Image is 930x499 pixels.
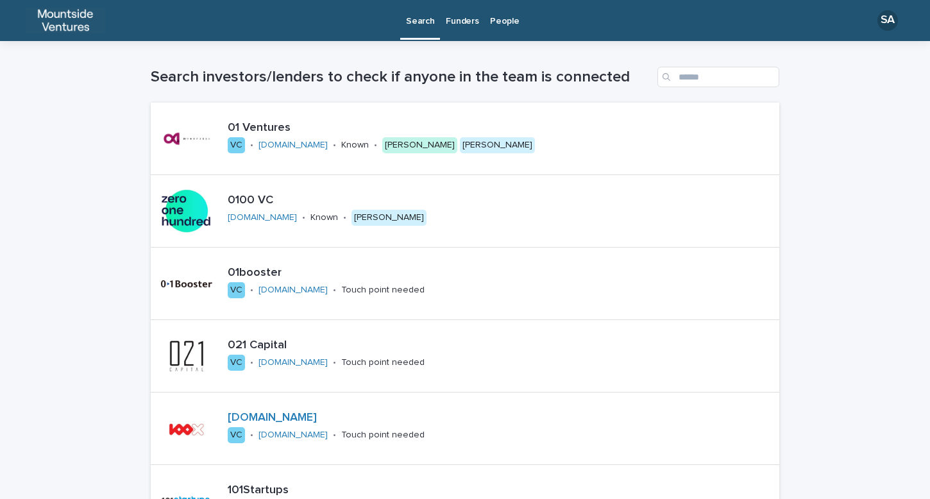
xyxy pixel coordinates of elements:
a: 0100 VC[DOMAIN_NAME]•Known•[PERSON_NAME] [151,175,779,248]
div: [PERSON_NAME] [460,137,535,153]
p: Known [310,212,338,223]
a: [DOMAIN_NAME] [258,358,328,367]
a: [DOMAIN_NAME] [258,140,328,149]
div: [PERSON_NAME] [351,210,427,226]
a: [DOMAIN_NAME] [228,412,317,423]
p: • [250,140,253,151]
a: 01boosterVC•[DOMAIN_NAME]•Touch point needed [151,248,779,320]
p: • [250,430,253,441]
div: VC [228,427,245,443]
p: Touch point needed [341,357,425,368]
a: [DOMAIN_NAME] [258,430,328,439]
a: [DOMAIN_NAME] [228,213,297,222]
p: Touch point needed [341,430,425,441]
p: • [250,357,253,368]
div: VC [228,137,245,153]
p: Known [341,140,369,151]
img: ocD6MQ3pT7Gfft3G6jrd [26,8,105,33]
p: 0100 VC [228,194,475,208]
p: 021 Capital [228,339,484,353]
p: • [333,430,336,441]
a: 021 CapitalVC•[DOMAIN_NAME]•Touch point needed [151,320,779,393]
p: • [333,140,336,151]
h1: Search investors/lenders to check if anyone in the team is connected [151,68,652,87]
div: VC [228,355,245,371]
div: VC [228,282,245,298]
div: SA [877,10,898,31]
a: [DOMAIN_NAME] [258,285,328,294]
p: 01 Ventures [228,121,600,135]
a: [DOMAIN_NAME]VC•[DOMAIN_NAME]•Touch point needed [151,393,779,465]
p: Touch point needed [341,285,425,296]
p: 101Startups [228,484,486,498]
p: • [250,285,253,296]
p: • [302,212,305,223]
p: 01booster [228,266,478,280]
a: 01 VenturesVC•[DOMAIN_NAME]•Known•[PERSON_NAME][PERSON_NAME] [151,103,779,175]
p: • [374,140,377,151]
div: [PERSON_NAME] [382,137,457,153]
p: • [333,285,336,296]
p: • [333,357,336,368]
p: • [343,212,346,223]
input: Search [657,67,779,87]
